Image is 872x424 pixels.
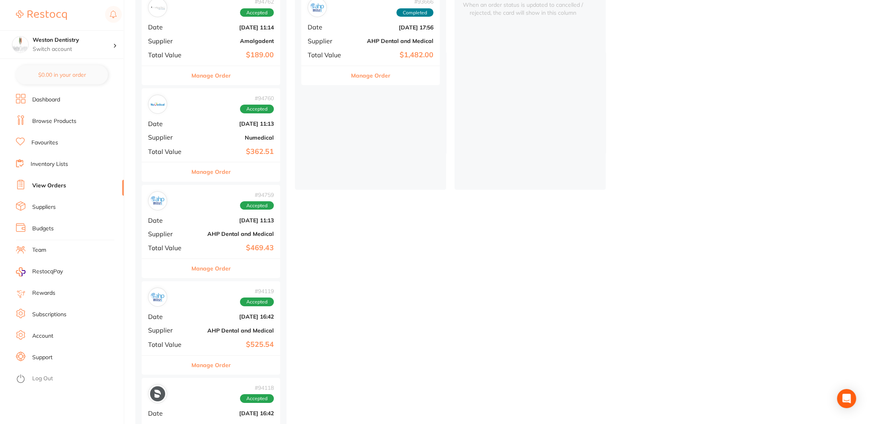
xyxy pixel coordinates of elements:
[194,410,274,416] b: [DATE] 16:42
[148,244,188,251] span: Total Value
[148,230,188,237] span: Supplier
[32,96,60,104] a: Dashboard
[148,327,188,334] span: Supplier
[16,65,108,84] button: $0.00 in your order
[191,356,231,375] button: Manage Order
[148,341,188,348] span: Total Value
[148,37,188,45] span: Supplier
[837,389,856,408] div: Open Intercom Messenger
[308,23,347,31] span: Date
[32,225,54,233] a: Budgets
[32,246,46,254] a: Team
[148,120,188,127] span: Date
[240,394,274,403] span: Accepted
[240,201,274,210] span: Accepted
[32,117,76,125] a: Browse Products
[33,45,113,53] p: Switch account
[16,10,67,20] img: Restocq Logo
[191,66,231,85] button: Manage Order
[240,95,274,101] span: # 94760
[32,354,53,362] a: Support
[194,51,274,59] b: $189.00
[148,217,188,224] span: Date
[351,66,390,85] button: Manage Order
[16,6,67,24] a: Restocq Logo
[142,185,280,278] div: AHP Dental and Medical#94759AcceptedDate[DATE] 11:13SupplierAHP Dental and MedicalTotal Value$469...
[194,217,274,224] b: [DATE] 11:13
[194,38,274,44] b: Amalgadent
[148,148,188,155] span: Total Value
[194,327,274,334] b: AHP Dental and Medical
[194,244,274,252] b: $469.43
[194,121,274,127] b: [DATE] 11:13
[148,410,188,417] span: Date
[148,313,188,320] span: Date
[148,51,188,58] span: Total Value
[33,36,113,44] h4: Weston Dentistry
[194,148,274,156] b: $362.51
[308,51,347,58] span: Total Value
[194,24,274,31] b: [DATE] 11:14
[194,134,274,141] b: Numedical
[354,24,433,31] b: [DATE] 17:56
[150,193,165,208] img: AHP Dental and Medical
[308,37,347,45] span: Supplier
[354,38,433,44] b: AHP Dental and Medical
[191,259,231,278] button: Manage Order
[148,134,188,141] span: Supplier
[32,311,66,319] a: Subscriptions
[32,375,53,383] a: Log Out
[16,373,121,385] button: Log Out
[240,192,274,198] span: # 94759
[194,340,274,349] b: $525.54
[240,288,274,294] span: # 94119
[16,267,63,276] a: RestocqPay
[32,268,63,276] span: RestocqPay
[150,290,165,305] img: AHP Dental and Medical
[148,23,188,31] span: Date
[150,97,165,112] img: Numedical
[396,8,433,17] span: Completed
[240,298,274,306] span: Accepted
[191,162,231,181] button: Manage Order
[150,386,165,401] img: Dentsply Sirona
[354,51,433,59] b: $1,482.00
[12,37,28,53] img: Weston Dentistry
[240,105,274,113] span: Accepted
[16,267,25,276] img: RestocqPay
[31,160,68,168] a: Inventory Lists
[31,139,58,147] a: Favourites
[194,313,274,320] b: [DATE] 16:42
[142,88,280,182] div: Numedical#94760AcceptedDate[DATE] 11:13SupplierNumedicalTotal Value$362.51Manage Order
[32,182,66,190] a: View Orders
[240,385,274,391] span: # 94118
[32,203,56,211] a: Suppliers
[142,281,280,375] div: AHP Dental and Medical#94119AcceptedDate[DATE] 16:42SupplierAHP Dental and MedicalTotal Value$525...
[194,231,274,237] b: AHP Dental and Medical
[32,332,53,340] a: Account
[240,8,274,17] span: Accepted
[32,289,55,297] a: Rewards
